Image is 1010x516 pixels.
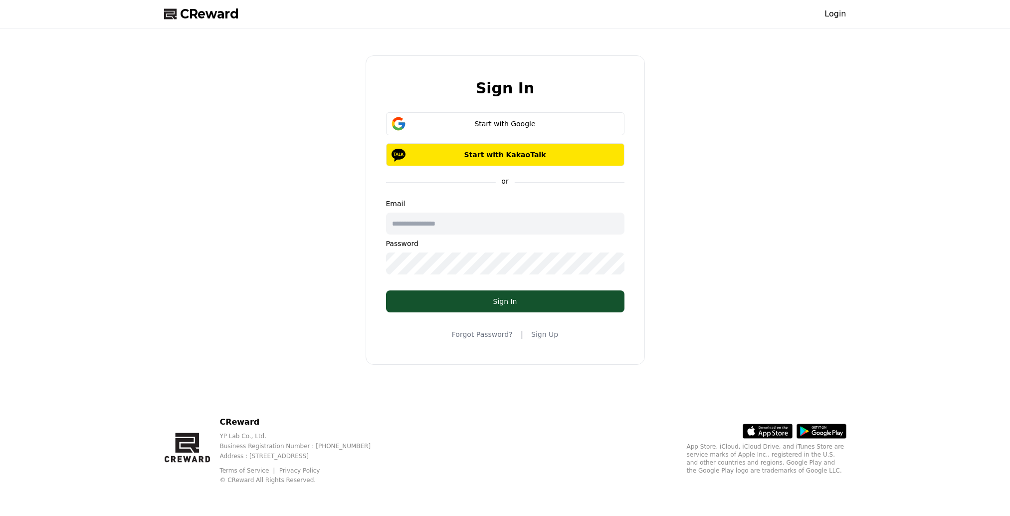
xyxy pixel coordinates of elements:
p: Business Registration Number : [PHONE_NUMBER] [219,442,387,450]
a: Terms of Service [219,467,276,474]
p: App Store, iCloud, iCloud Drive, and iTunes Store are service marks of Apple Inc., registered in ... [687,443,846,475]
p: CReward [219,416,387,428]
span: | [521,328,523,340]
p: © CReward All Rights Reserved. [219,476,387,484]
p: Start with KakaoTalk [401,150,610,160]
div: Start with Google [401,119,610,129]
a: Forgot Password? [452,329,513,339]
span: CReward [180,6,239,22]
p: YP Lab Co., Ltd. [219,432,387,440]
div: Sign In [406,296,605,306]
a: Sign Up [531,329,558,339]
a: CReward [164,6,239,22]
button: Start with Google [386,112,624,135]
h2: Sign In [476,80,535,96]
a: Privacy Policy [279,467,320,474]
p: Password [386,239,624,249]
a: Login [824,8,846,20]
button: Sign In [386,290,624,312]
p: or [495,176,514,186]
p: Address : [STREET_ADDRESS] [219,452,387,460]
button: Start with KakaoTalk [386,143,624,166]
p: Email [386,199,624,209]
